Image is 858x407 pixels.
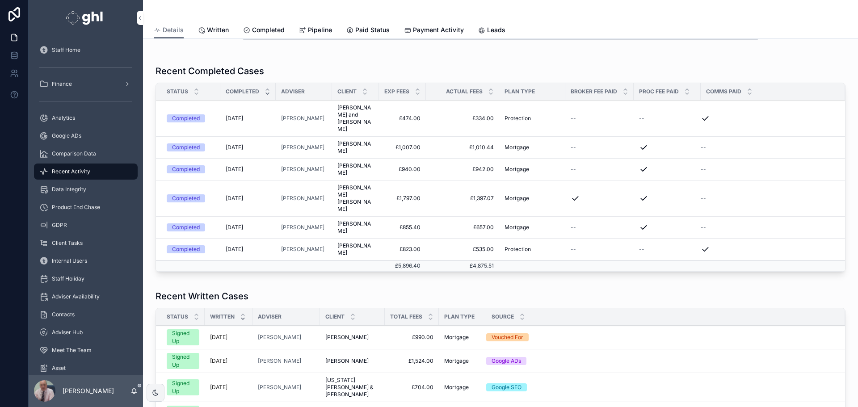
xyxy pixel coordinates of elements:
a: [PERSON_NAME] [PERSON_NAME] [337,184,374,213]
a: [DATE] [226,246,270,253]
span: [PERSON_NAME] [337,162,374,176]
span: [DATE] [226,166,243,173]
span: Status [167,313,188,320]
p: [PERSON_NAME] [63,386,114,395]
span: Client Tasks [52,239,83,247]
span: Data Integrity [52,186,86,193]
a: -- [701,195,834,202]
a: [PERSON_NAME] [337,242,374,256]
a: [DATE] [210,357,247,365]
a: [PERSON_NAME] [281,115,324,122]
a: £334.00 [431,115,494,122]
a: Completed [167,165,215,173]
a: Mortgage [444,334,481,341]
span: Product End Chase [52,204,100,211]
div: Signed Up [172,379,194,395]
span: Written [207,25,229,34]
span: Completed [226,88,259,95]
a: [PERSON_NAME] [258,384,315,391]
img: App logo [66,11,105,25]
span: [PERSON_NAME] [281,224,324,231]
span: GDPR [52,222,67,229]
a: Adviser Hub [34,324,138,340]
a: Vouched For [486,333,834,341]
span: -- [571,144,576,151]
a: Signed Up [167,379,199,395]
a: [PERSON_NAME] [281,246,324,253]
a: -- [701,166,834,173]
h1: Recent Completed Cases [156,65,264,77]
a: Completed [167,194,215,202]
span: Plan Type [505,88,535,95]
span: -- [701,195,706,202]
a: Completed [167,114,215,122]
a: Google ADs [34,128,138,144]
a: [PERSON_NAME] [258,334,315,341]
a: £1,797.00 [384,195,421,202]
a: Data Integrity [34,181,138,197]
span: Adviser Hub [52,329,83,336]
span: [DATE] [226,144,243,151]
a: [DATE] [226,166,270,173]
a: Details [154,22,184,39]
a: -- [571,115,628,122]
a: Pipeline [299,22,332,40]
span: Mortgage [444,384,469,391]
span: £535.00 [431,246,494,253]
span: Mortgage [505,144,529,151]
a: -- [571,224,628,231]
span: [PERSON_NAME] [337,220,374,235]
a: £704.00 [390,384,433,391]
span: Paid Status [355,25,390,34]
a: [DATE] [226,195,270,202]
a: Paid Status [346,22,390,40]
div: Completed [172,114,200,122]
a: Signed Up [167,329,199,345]
a: £1,397.07 [431,195,494,202]
a: Analytics [34,110,138,126]
span: Mortgage [444,334,469,341]
span: Adviser [281,88,305,95]
a: Completed [167,223,215,231]
div: Signed Up [172,353,194,369]
a: Comparison Data [34,146,138,162]
div: Completed [172,165,200,173]
span: £4,875.51 [470,262,494,269]
a: Mortgage [505,166,560,173]
p: [DATE] [210,384,227,391]
span: £1,007.00 [384,144,421,151]
span: £940.00 [384,166,421,173]
span: Pipeline [308,25,332,34]
a: [DATE] [226,115,270,122]
div: Completed [172,223,200,231]
a: [PERSON_NAME] [281,195,327,202]
span: Staff Home [52,46,80,54]
a: Mortgage [444,384,481,391]
a: [DATE] [226,224,270,231]
a: Signed Up [167,353,199,369]
a: Staff Holiday [34,271,138,287]
span: -- [701,166,706,173]
a: -- [571,144,628,151]
a: [PERSON_NAME] [281,224,327,231]
a: [PERSON_NAME] [281,115,327,122]
div: Completed [172,245,200,253]
a: £855.40 [384,224,421,231]
span: £1,010.44 [431,144,494,151]
a: Leads [478,22,505,40]
a: Google ADs [486,357,834,365]
a: -- [639,246,695,253]
a: Recent Activity [34,164,138,180]
span: Analytics [52,114,75,122]
a: GDPR [34,217,138,233]
a: £657.00 [431,224,494,231]
span: Broker Fee Paid [571,88,617,95]
a: Contacts [34,306,138,323]
div: scrollable content [29,36,143,375]
a: Written [198,22,229,40]
h1: Recent Written Cases [156,290,248,302]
